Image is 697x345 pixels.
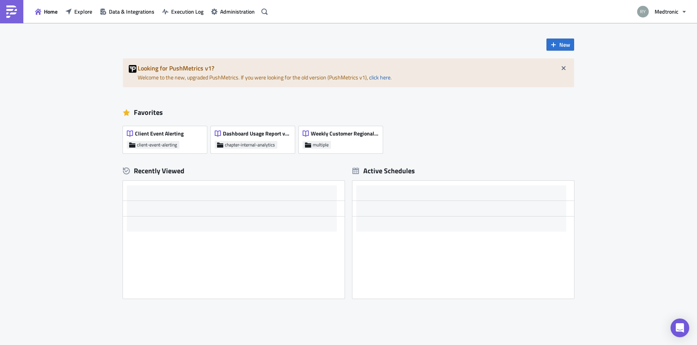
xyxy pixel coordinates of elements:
span: Execution Log [171,7,203,16]
a: Dashboard Usage Report v0.0chapter-internal-analytics [211,122,299,153]
div: Active Schedules [352,166,415,175]
button: New [546,39,574,51]
img: PushMetrics [5,5,18,18]
span: Client Event Alerting [135,130,184,137]
span: multiple [313,142,329,148]
span: Explore [74,7,92,16]
button: Execution Log [158,5,207,18]
span: chapter-internal-analytics [225,142,275,148]
button: Medtronic [632,3,691,20]
div: Open Intercom Messenger [671,319,689,337]
a: Client Event Alertingclient-event-alerting [123,122,211,153]
span: Administration [220,7,255,16]
a: Weekly Customer Regional Slack v0.0multiple [299,122,387,153]
div: Welcome to the new, upgraded PushMetrics. If you were looking for the old version (PushMetrics v1... [123,58,574,87]
a: click here [369,73,391,81]
span: Dashboard Usage Report v0.0 [223,130,291,137]
span: client-event-alerting [137,142,177,148]
div: Favorites [123,107,574,118]
img: Avatar [636,5,650,18]
span: Data & Integrations [109,7,154,16]
button: Administration [207,5,259,18]
span: Home [44,7,58,16]
span: New [559,40,570,49]
button: Data & Integrations [96,5,158,18]
button: Explore [61,5,96,18]
div: Recently Viewed [123,165,345,177]
button: Home [31,5,61,18]
h5: Looking for PushMetrics v1? [138,65,568,71]
span: Weekly Customer Regional Slack v0.0 [311,130,378,137]
span: Medtronic [655,7,678,16]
